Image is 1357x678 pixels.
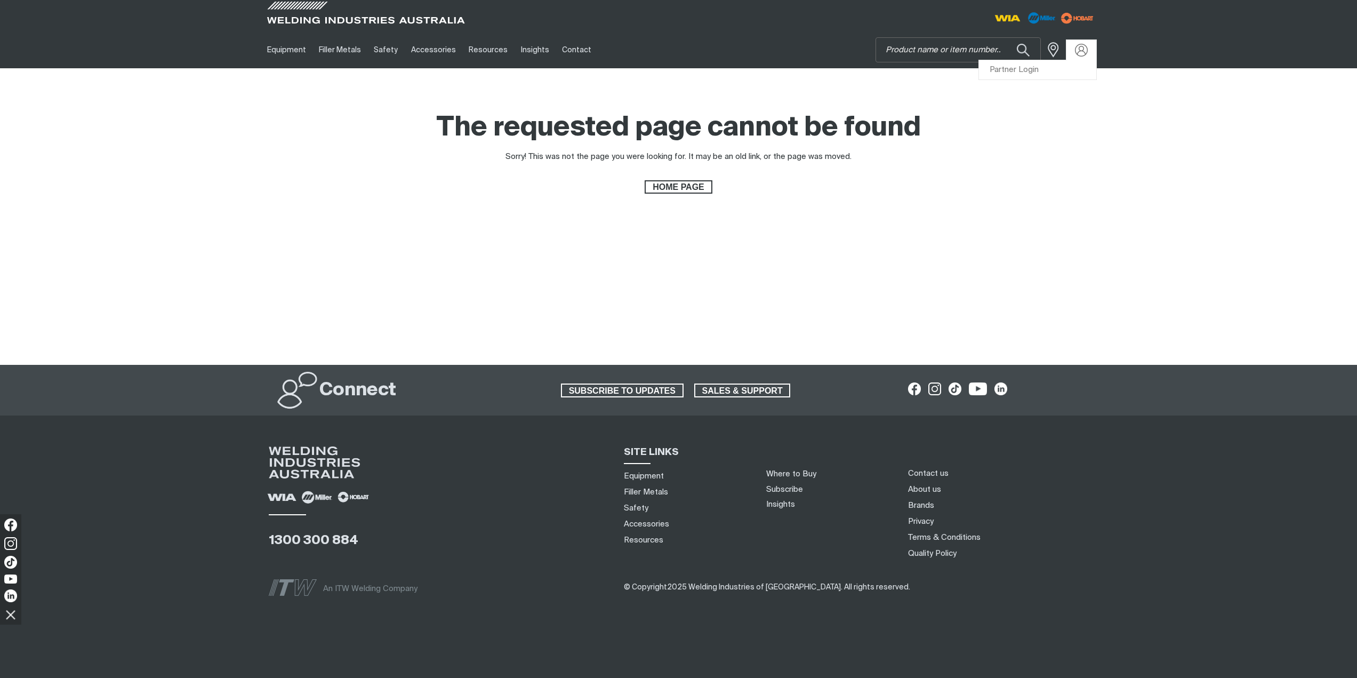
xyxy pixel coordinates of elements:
[646,180,711,194] span: HOME PAGE
[979,60,1096,80] a: Partner Login
[876,38,1040,62] input: Product name or item number...
[514,31,555,68] a: Insights
[904,465,1109,561] nav: Footer
[624,535,663,546] a: Resources
[766,485,803,493] a: Subscribe
[1005,37,1041,62] button: Search products
[312,31,367,68] a: Filler Metals
[624,486,668,498] a: Filler Metals
[620,468,753,548] nav: Sitemap
[323,585,417,593] span: An ITW Welding Company
[462,31,514,68] a: Resources
[561,384,684,397] a: SUBSCRIBE TO UPDATES
[766,470,816,478] a: Where to Buy
[694,384,791,397] a: SALES & SUPPORT
[624,519,669,530] a: Accessories
[505,151,852,163] div: Sorry! This was not the page you were looking for. It may be an old link, or the page was moved.
[4,556,17,569] img: TikTok
[908,516,934,527] a: Privacy
[4,575,17,584] img: YouTube
[562,384,682,397] span: SUBSCRIBE TO UPDATES
[556,31,598,68] a: Contact
[4,519,17,531] img: Facebook
[624,502,648,514] a: Safety
[2,605,20,624] img: hide socials
[908,548,957,559] a: Quality Policy
[624,448,679,457] span: SITE LINKS
[695,384,790,397] span: SALES & SUPPORT
[405,31,462,68] a: Accessories
[269,534,358,547] a: 1300 300 884
[645,180,712,194] a: HOME PAGE
[624,583,910,591] span: ​​​​​​​​​​​​​​​​​​ ​​​​​​
[908,532,981,543] a: Terms & Conditions
[624,584,910,591] span: © Copyright 2025 Welding Industries of [GEOGRAPHIC_DATA] . All rights reserved.
[261,31,888,68] nav: Main
[908,500,934,511] a: Brands
[4,537,17,550] img: Instagram
[367,31,404,68] a: Safety
[766,500,795,508] a: Insights
[908,484,941,495] a: About us
[4,589,17,602] img: LinkedIn
[624,470,664,482] a: Equipment
[436,111,921,146] h1: The requested page cannot be found
[319,379,396,402] h2: Connect
[1058,10,1097,26] img: miller
[908,468,949,479] a: Contact us
[261,31,312,68] a: Equipment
